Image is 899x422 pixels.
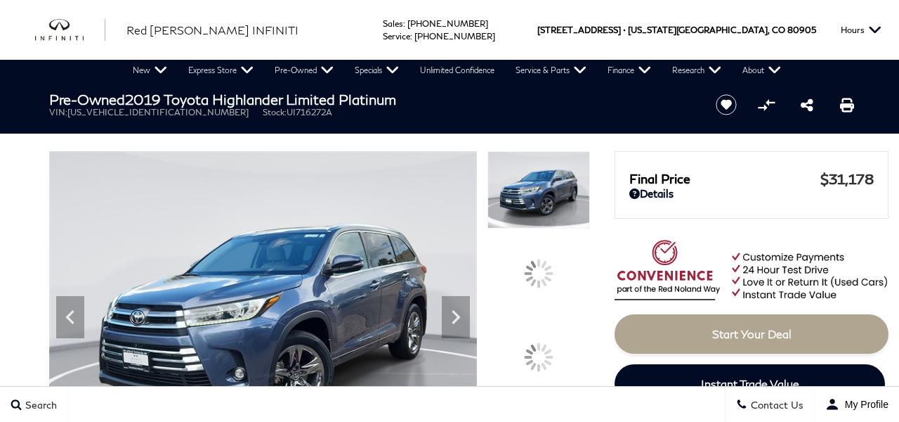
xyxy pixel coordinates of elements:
[22,399,57,411] span: Search
[815,387,899,422] button: user-profile-menu
[49,107,67,117] span: VIN:
[820,170,874,187] span: $31,178
[701,377,799,390] span: Instant Trade Value
[383,18,403,29] span: Sales
[615,364,885,404] a: Instant Trade Value
[49,91,125,108] strong: Pre-Owned
[178,60,264,81] a: Express Store
[403,18,405,29] span: :
[67,107,249,117] span: [US_VEHICLE_IDENTIFICATION_NUMBER]
[839,399,888,410] span: My Profile
[747,399,803,411] span: Contact Us
[407,18,488,29] a: [PHONE_NUMBER]
[122,60,792,81] nav: Main Navigation
[264,60,344,81] a: Pre-Owned
[263,107,287,117] span: Stock:
[344,60,409,81] a: Specials
[35,19,105,41] a: infiniti
[126,23,298,37] span: Red [PERSON_NAME] INFINITI
[732,60,792,81] a: About
[597,60,662,81] a: Finance
[410,31,412,41] span: :
[49,91,692,107] h1: 2019 Toyota Highlander Limited Platinum
[122,60,178,81] a: New
[487,151,590,229] img: Used 2019 Shoreline Blue Pearl Toyota Limited Platinum image 1
[629,171,820,186] span: Final Price
[537,25,816,35] a: [STREET_ADDRESS] • [US_STATE][GEOGRAPHIC_DATA], CO 80905
[712,327,792,340] span: Start Your Deal
[629,170,874,187] a: Final Price $31,178
[409,60,505,81] a: Unlimited Confidence
[840,96,854,113] a: Print this Pre-Owned 2019 Toyota Highlander Limited Platinum
[662,60,732,81] a: Research
[35,19,105,41] img: INFINITI
[756,94,777,115] button: Compare vehicle
[801,96,813,113] a: Share this Pre-Owned 2019 Toyota Highlander Limited Platinum
[126,22,298,39] a: Red [PERSON_NAME] INFINITI
[505,60,597,81] a: Service & Parts
[629,187,874,200] a: Details
[287,107,332,117] span: UI716272A
[711,94,742,116] button: Save vehicle
[383,31,410,41] span: Service
[615,314,888,354] a: Start Your Deal
[414,31,495,41] a: [PHONE_NUMBER]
